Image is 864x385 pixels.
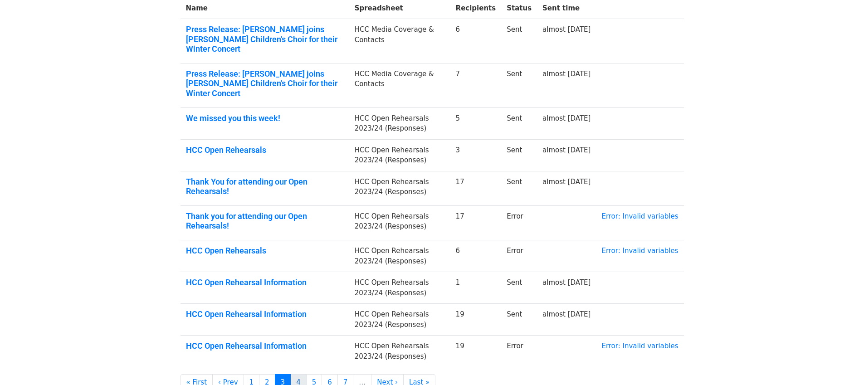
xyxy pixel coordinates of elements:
[501,63,537,107] td: Sent
[186,177,344,196] a: Thank You for attending our Open Rehearsals!
[349,272,450,304] td: HCC Open Rehearsals 2023/24 (Responses)
[501,139,537,171] td: Sent
[186,278,344,288] a: HCC Open Rehearsal Information
[349,107,450,139] td: HCC Open Rehearsals 2023/24 (Responses)
[186,145,344,155] a: HCC Open Rehearsals
[501,304,537,336] td: Sent
[450,171,502,205] td: 17
[501,171,537,205] td: Sent
[501,272,537,304] td: Sent
[450,19,502,63] td: 6
[450,63,502,107] td: 7
[542,278,591,287] a: almost [DATE]
[186,24,344,54] a: Press Release: [PERSON_NAME] joins [PERSON_NAME] Children's Choir for their Winter Concert
[186,69,344,98] a: Press Release: [PERSON_NAME] joins [PERSON_NAME] Children's Choir for their Winter Concert
[450,336,502,367] td: 19
[501,107,537,139] td: Sent
[542,310,591,318] a: almost [DATE]
[349,304,450,336] td: HCC Open Rehearsals 2023/24 (Responses)
[450,107,502,139] td: 5
[501,19,537,63] td: Sent
[186,113,344,123] a: We missed you this week!
[349,171,450,205] td: HCC Open Rehearsals 2023/24 (Responses)
[542,146,591,154] a: almost [DATE]
[542,25,591,34] a: almost [DATE]
[601,342,678,350] a: Error: Invalid variables
[501,336,537,367] td: Error
[349,240,450,272] td: HCC Open Rehearsals 2023/24 (Responses)
[450,272,502,304] td: 1
[542,178,591,186] a: almost [DATE]
[601,247,678,255] a: Error: Invalid variables
[349,205,450,240] td: HCC Open Rehearsals 2023/24 (Responses)
[186,341,344,351] a: HCC Open Rehearsal Information
[450,139,502,171] td: 3
[819,341,864,385] iframe: Chat Widget
[349,63,450,107] td: HCC Media Coverage & Contacts
[349,139,450,171] td: HCC Open Rehearsals 2023/24 (Responses)
[186,211,344,231] a: Thank you for attending our Open Rehearsals!
[542,114,591,122] a: almost [DATE]
[450,240,502,272] td: 6
[349,19,450,63] td: HCC Media Coverage & Contacts
[501,205,537,240] td: Error
[601,212,678,220] a: Error: Invalid variables
[450,205,502,240] td: 17
[349,336,450,367] td: HCC Open Rehearsals 2023/24 (Responses)
[450,304,502,336] td: 19
[186,309,344,319] a: HCC Open Rehearsal Information
[501,240,537,272] td: Error
[186,246,344,256] a: HCC Open Rehearsals
[542,70,591,78] a: almost [DATE]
